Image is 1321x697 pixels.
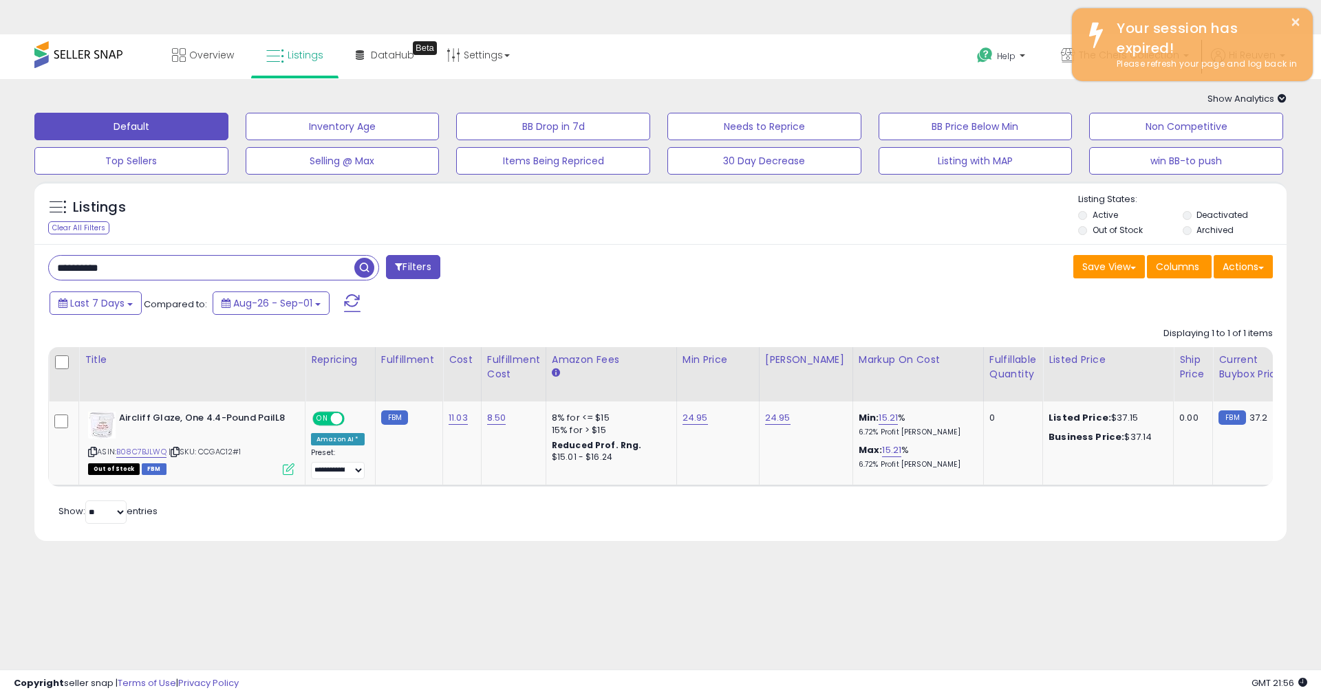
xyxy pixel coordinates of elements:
div: $37.14 [1049,431,1163,443]
div: 8% for <= $15 [552,412,666,424]
label: Active [1093,209,1118,221]
a: 8.50 [487,411,506,425]
b: Reduced Prof. Rng. [552,439,642,451]
a: 24.95 [765,411,791,425]
div: Repricing [311,353,369,367]
label: Deactivated [1196,209,1248,221]
div: $15.01 - $16.24 [552,452,666,463]
button: Columns [1147,255,1212,278]
button: Selling @ Max [246,147,440,175]
div: Ship Price [1179,353,1207,381]
button: Non Competitive [1089,113,1283,140]
div: $37.15 [1049,412,1163,424]
small: Amazon Fees. [552,367,560,379]
div: Title [85,353,299,367]
button: BB Price Below Min [879,113,1073,140]
a: 11.03 [449,411,468,425]
div: Please refresh your page and log back in [1106,58,1302,71]
button: Listing with MAP [879,147,1073,175]
div: Preset: [311,448,365,479]
h5: Listings [73,198,126,217]
span: Last 7 Days [70,296,125,310]
span: Show Analytics [1207,92,1287,105]
button: Inventory Age [246,113,440,140]
div: Fulfillment [381,353,437,367]
th: The percentage added to the cost of goods (COGS) that forms the calculator for Min & Max prices. [852,347,983,401]
span: Listings [288,48,323,62]
button: Save View [1073,255,1145,278]
div: % [859,444,973,469]
small: FBM [381,410,408,425]
a: The Chefs Collection [1051,34,1199,79]
span: OFF [343,413,365,425]
span: FBM [142,463,167,475]
div: Amazon Fees [552,353,671,367]
p: Listing States: [1078,193,1286,206]
div: Your session has expired! [1106,19,1302,58]
a: B08C7BJLWQ [116,446,167,458]
button: Filters [386,255,440,279]
div: Current Buybox Price [1218,353,1289,381]
div: 0.00 [1179,412,1202,424]
div: Min Price [683,353,753,367]
button: Needs to Reprice [667,113,861,140]
div: 0 [989,412,1032,424]
div: Tooltip anchor [413,41,437,55]
label: Archived [1196,224,1234,236]
a: 24.95 [683,411,708,425]
span: ON [314,413,331,425]
p: 6.72% Profit [PERSON_NAME] [859,428,973,437]
span: DataHub [371,48,414,62]
div: 15% for > $15 [552,424,666,436]
button: Default [34,113,228,140]
button: Aug-26 - Sep-01 [213,291,330,315]
img: 417kMEZRCPL._SL40_.jpg [88,412,116,439]
a: Settings [436,34,520,76]
span: Help [997,50,1016,62]
b: Min: [859,411,879,424]
span: Overview [189,48,234,62]
div: Fulfillable Quantity [989,353,1037,381]
p: 6.72% Profit [PERSON_NAME] [859,460,973,469]
button: 30 Day Decrease [667,147,861,175]
b: Aircliff Glaze, One 4.4-Pound PailL8 [119,412,286,428]
b: Business Price: [1049,430,1124,443]
a: Listings [256,34,334,76]
span: | SKU: CCGAC12#1 [169,446,241,457]
button: Items Being Repriced [456,147,650,175]
a: 15.21 [879,411,898,425]
label: Out of Stock [1093,224,1143,236]
span: Columns [1156,260,1199,274]
a: 15.21 [882,443,901,457]
button: Actions [1214,255,1273,278]
a: DataHub [345,34,425,76]
b: Listed Price: [1049,411,1111,424]
div: Amazon AI * [311,433,365,445]
button: Top Sellers [34,147,228,175]
div: Markup on Cost [859,353,978,367]
span: Show: entries [58,505,158,518]
div: Listed Price [1049,353,1168,367]
a: Overview [162,34,244,76]
i: Get Help [976,47,994,64]
span: All listings that are currently out of stock and unavailable for purchase on Amazon [88,463,140,475]
div: [PERSON_NAME] [765,353,847,367]
div: Fulfillment Cost [487,353,540,381]
div: ASIN: [88,412,294,474]
a: Help [966,36,1039,79]
div: Displaying 1 to 1 of 1 items [1163,327,1273,340]
span: Aug-26 - Sep-01 [233,296,312,310]
span: 37.2 [1249,411,1268,424]
div: % [859,412,973,437]
div: Clear All Filters [48,221,109,234]
small: FBM [1218,410,1245,425]
span: Compared to: [144,298,207,311]
button: BB Drop in 7d [456,113,650,140]
div: Cost [449,353,475,367]
button: Last 7 Days [50,291,142,315]
button: win BB-to push [1089,147,1283,175]
b: Max: [859,443,883,456]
